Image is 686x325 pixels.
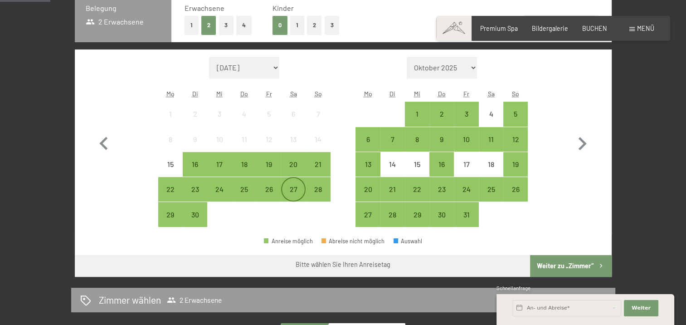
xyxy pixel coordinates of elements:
div: 10 [208,136,231,158]
div: Tue Oct 07 2025 [380,127,405,152]
button: Vorheriger Monat [91,57,117,227]
div: 10 [455,136,477,158]
div: Anreise nicht möglich [380,152,405,177]
div: Anreise möglich [355,152,380,177]
div: 28 [307,186,329,208]
div: Auswahl [394,238,423,244]
div: 22 [159,186,182,208]
div: 3 [208,110,231,133]
button: Nächster Monat [569,57,595,227]
abbr: Mittwoch [216,90,223,98]
div: Thu Oct 23 2025 [429,177,454,202]
div: Anreise nicht möglich [405,152,429,177]
div: 2 [430,110,453,133]
div: Anreise möglich [183,177,207,202]
div: 12 [258,136,280,158]
span: Menü [637,25,654,32]
div: Mon Sep 29 2025 [158,202,183,227]
div: 7 [381,136,404,158]
div: Anreise nicht möglich [207,127,232,152]
div: Anreise nicht möglich [158,102,183,126]
div: Sat Sep 06 2025 [281,102,306,126]
div: 17 [208,161,231,183]
button: 3 [325,16,340,34]
div: Anreise möglich [503,127,528,152]
div: 14 [381,161,404,183]
h3: Belegung [86,3,161,13]
abbr: Montag [364,90,372,98]
abbr: Freitag [463,90,469,98]
div: 25 [233,186,256,208]
div: 21 [381,186,404,208]
span: Kinder [272,4,294,12]
div: 24 [455,186,477,208]
span: Premium Spa [480,25,518,32]
div: Sat Oct 04 2025 [479,102,503,126]
div: Thu Oct 09 2025 [429,127,454,152]
div: Sat Oct 11 2025 [479,127,503,152]
div: 26 [504,186,527,208]
div: Thu Sep 04 2025 [232,102,257,126]
div: 6 [356,136,379,158]
span: Schnellanfrage [496,285,530,291]
div: Mon Sep 15 2025 [158,152,183,177]
div: 30 [430,211,453,234]
div: 24 [208,186,231,208]
div: 11 [480,136,502,158]
div: Anreise möglich [158,202,183,227]
div: Thu Sep 11 2025 [232,127,257,152]
div: 27 [282,186,305,208]
div: Anreise nicht möglich [479,152,503,177]
div: Anreise möglich [479,127,503,152]
div: Anreise möglich [380,177,405,202]
div: Anreise möglich [257,152,281,177]
div: Tue Oct 21 2025 [380,177,405,202]
div: Sun Sep 07 2025 [306,102,330,126]
div: 9 [430,136,453,158]
div: 4 [233,110,256,133]
div: 20 [282,161,305,183]
div: Anreise nicht möglich [158,127,183,152]
div: Sun Sep 21 2025 [306,152,330,177]
div: Anreise möglich [429,152,454,177]
abbr: Samstag [487,90,494,98]
div: Mon Oct 20 2025 [355,177,380,202]
div: Anreise möglich [183,152,207,177]
div: Anreise möglich [405,102,429,126]
div: Wed Sep 17 2025 [207,152,232,177]
div: Fri Oct 10 2025 [454,127,478,152]
div: 13 [282,136,305,158]
div: Anreise möglich [281,152,306,177]
button: 2 [307,16,322,34]
div: Anreise möglich [306,152,330,177]
div: Thu Oct 16 2025 [429,152,454,177]
div: 12 [504,136,527,158]
div: Mon Sep 22 2025 [158,177,183,202]
div: Fri Oct 17 2025 [454,152,478,177]
button: Weiter [624,300,658,316]
div: Wed Sep 03 2025 [207,102,232,126]
div: 26 [258,186,280,208]
abbr: Montag [166,90,175,98]
div: Anreise möglich [355,202,380,227]
abbr: Dienstag [389,90,395,98]
div: 8 [406,136,428,158]
div: 9 [184,136,206,158]
div: Mon Sep 08 2025 [158,127,183,152]
div: Wed Oct 01 2025 [405,102,429,126]
div: Anreise möglich [264,238,313,244]
div: Anreise nicht möglich [281,102,306,126]
div: 19 [504,161,527,183]
div: 31 [455,211,477,234]
div: Anreise nicht möglich [281,127,306,152]
div: Mon Oct 27 2025 [355,202,380,227]
span: 2 Erwachsene [86,17,144,27]
div: Anreise möglich [158,177,183,202]
div: 25 [480,186,502,208]
div: Anreise möglich [281,177,306,202]
div: Anreise möglich [429,102,454,126]
div: Wed Sep 10 2025 [207,127,232,152]
div: Anreise möglich [405,177,429,202]
div: Anreise nicht möglich [257,102,281,126]
div: Anreise möglich [232,152,257,177]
